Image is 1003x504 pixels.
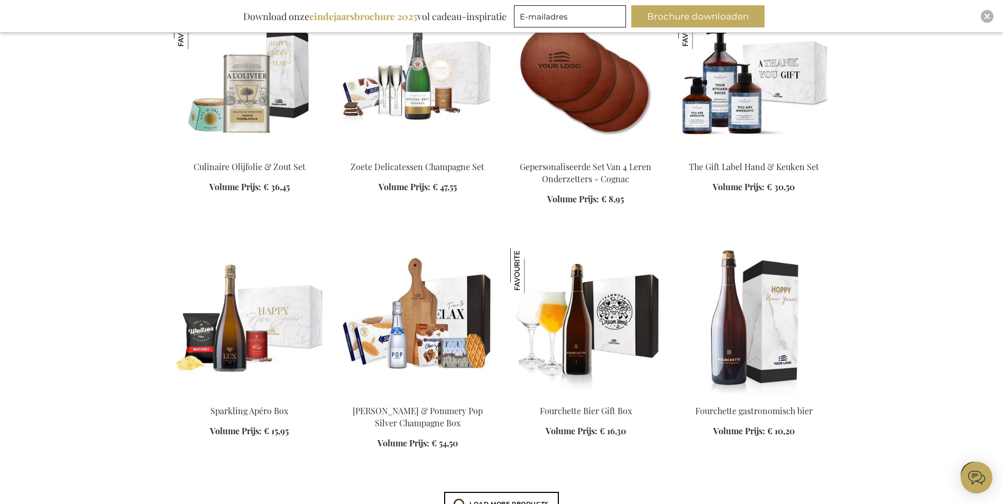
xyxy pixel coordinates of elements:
[514,5,626,27] input: E-mailadres
[174,248,325,396] img: Sparkling Apero Box
[510,248,661,396] img: Fourchette Beer Gift Box
[678,391,830,402] a: Fourchette beer 75 cl
[378,437,458,450] a: Volume Prijs: € 54,50
[433,181,457,192] span: € 47,55
[546,425,626,437] a: Volume Prijs: € 16,30
[520,161,651,184] a: Gepersonaliseerde Set Van 4 Leren Onderzetters - Cognac
[210,425,289,437] a: Volume Prijs: € 15,95
[510,147,661,157] a: Gepersonaliseerde Set Van 4 Leren Onderzetters - Cognac
[431,437,458,449] span: € 54,50
[713,181,795,193] a: Volume Prijs: € 30,50
[767,181,795,192] span: € 30,50
[342,4,493,152] img: Sweet Delights Champagne Set
[379,181,457,193] a: Volume Prijs: € 47,55
[678,147,830,157] a: The Gift Label Hand & Kitchen Set The Gift Label Hand & Keuken Set
[540,405,632,416] a: Fourchette Bier Gift Box
[238,5,511,27] div: Download onze vol cadeau-inspiratie
[342,248,493,396] img: Sweet Delights & Pommery Pop Silver Champagne Box
[351,161,484,172] a: Zoete Delicatessen Champagne Set
[174,147,325,157] a: Olive & Salt Culinary Set Culinaire Olijfolie & Zout Set
[210,425,262,436] span: Volume Prijs:
[342,147,493,157] a: Sweet Delights Champagne Set
[210,405,288,416] a: Sparkling Apéro Box
[264,425,289,436] span: € 15,95
[546,425,597,436] span: Volume Prijs:
[378,437,429,449] span: Volume Prijs:
[961,462,992,493] iframe: belco-activator-frame
[547,193,624,206] a: Volume Prijs: € 8,95
[379,181,430,192] span: Volume Prijs:
[984,13,990,20] img: Close
[342,391,493,402] a: Sweet Delights & Pommery Pop Silver Champagne Box
[514,5,629,31] form: marketing offers and promotions
[209,181,261,192] span: Volume Prijs:
[601,193,624,204] span: € 8,95
[713,425,765,436] span: Volume Prijs:
[510,391,661,402] a: Fourchette Beer Gift Box Fourchette Bier Gift Box
[547,193,599,204] span: Volume Prijs:
[981,10,993,23] div: Close
[510,248,556,293] img: Fourchette Bier Gift Box
[678,248,830,396] img: Fourchette beer 75 cl
[263,181,290,192] span: € 36,45
[767,425,795,436] span: € 10,20
[678,4,830,152] img: The Gift Label Hand & Kitchen Set
[695,405,813,416] a: Fourchette gastronomisch bier
[353,405,483,428] a: [PERSON_NAME] & Pommery Pop Silver Champagne Box
[209,181,290,193] a: Volume Prijs: € 36,45
[713,181,765,192] span: Volume Prijs:
[631,5,765,27] button: Brochure downloaden
[510,4,661,152] img: Gepersonaliseerde Set Van 4 Leren Onderzetters - Cognac
[194,161,306,172] a: Culinaire Olijfolie & Zout Set
[174,4,325,152] img: Olive & Salt Culinary Set
[600,425,626,436] span: € 16,30
[174,391,325,402] a: Sparkling Apero Box
[713,425,795,437] a: Volume Prijs: € 10,20
[689,161,819,172] a: The Gift Label Hand & Keuken Set
[309,10,417,23] b: eindejaarsbrochure 2025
